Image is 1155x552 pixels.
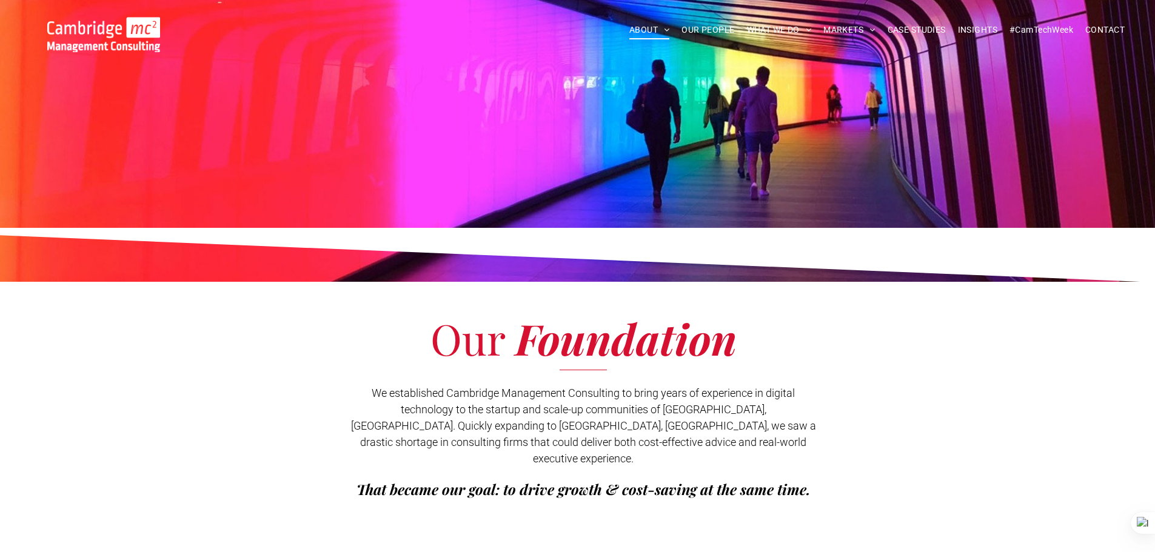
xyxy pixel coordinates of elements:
a: CONTACT [1079,21,1131,39]
a: WHAT WE DO [741,21,818,39]
a: #CamTechWeek [1003,21,1079,39]
span: Our [430,310,505,367]
span: We established Cambridge Management Consulting to bring years of experience in digital technology... [351,387,816,465]
span: That became our goal: to drive growth & cost-saving at the same time. [357,479,811,499]
a: ABOUT [623,21,676,39]
a: INSIGHTS [952,21,1003,39]
img: Cambridge MC Logo [47,17,160,52]
a: MARKETS [817,21,881,39]
a: OUR PEOPLE [675,21,740,39]
a: CASE STUDIES [882,21,952,39]
span: Foundation [515,310,737,367]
